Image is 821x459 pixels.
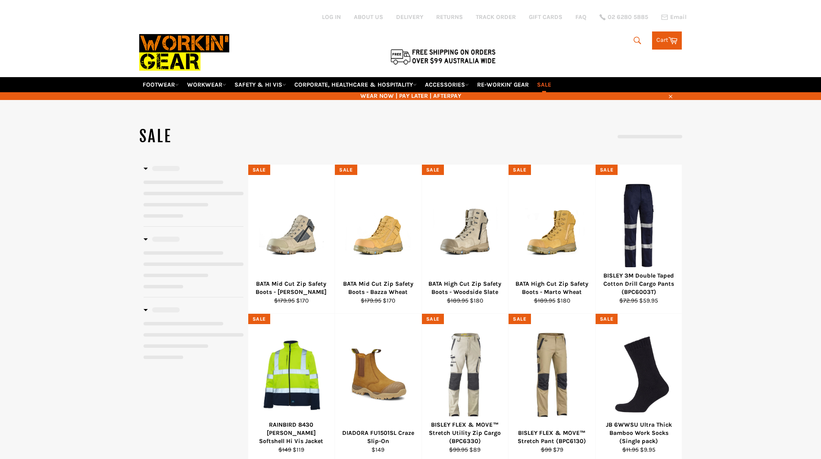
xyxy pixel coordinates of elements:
div: Sale [248,314,270,325]
a: ACCESSORIES [421,77,472,92]
img: Workin Gear leaders in Workwear, Safety Boots, PPE, Uniforms. Australia's No.1 in Workwear [139,28,229,77]
a: GIFT CARDS [529,13,562,21]
div: Sale [422,165,444,175]
div: Sale [596,314,618,325]
a: SAFETY & HI VIS [231,77,290,92]
span: 02 6280 5885 [608,14,648,20]
span: Email [670,14,687,20]
div: $170 [253,297,329,305]
a: RE-WORKIN' GEAR [474,77,532,92]
div: BATA Mid Cut Zip Safety Boots - [PERSON_NAME] [253,280,329,297]
img: BATA High Cut Zip Safety Boots - Marto Wheat - Workin' Gear [519,194,584,259]
img: JB 6WWSU Ultra Thick Bamboo Work Socks (Single pack) - Workin' Gear [606,335,671,415]
div: $9.95 [601,446,677,454]
a: BISLEY BPC6003T 3M Double Taped Cotton Drill Cargo Pants - Workin' Gear BISLEY 3M Double Taped Co... [595,165,682,314]
a: ABOUT US [354,13,383,21]
div: RAINBIRD 8430 [PERSON_NAME] Softshell Hi Vis Jacket [253,421,329,446]
div: $170 [340,297,416,305]
img: DIADORA FU1501SL Craze Slip-On - Workin' Gear [346,343,411,408]
img: RAINBIRD 8430 Landy Softshell Hi Vis Jacket - Workin' Gear [259,326,324,424]
a: DELIVERY [396,13,423,21]
img: BISLEY BPC6003T 3M Double Taped Cotton Drill Cargo Pants - Workin' Gear [606,183,671,269]
div: BISLEY FLEX & MOVE™ Stretch Utility Zip Cargo (BPC6330) [427,421,503,446]
div: Sale [509,165,531,175]
s: $189.95 [447,297,468,304]
div: BATA High Cut Zip Safety Boots - Woodside Slate [427,280,503,297]
h1: SALE [139,126,411,147]
a: SALE [534,77,555,92]
div: $59.95 [601,297,677,305]
img: BATA High Cut Zip Safety Boots - Woodside Slate - Workin' Gear [433,194,498,259]
a: RETURNS [436,13,463,21]
s: $11.95 [622,446,639,453]
div: $119 [253,446,329,454]
a: FOOTWEAR [139,77,182,92]
div: $180 [427,297,503,305]
a: Cart [652,31,682,50]
div: Sale [248,165,270,175]
img: Flat $9.95 shipping Australia wide [389,47,497,66]
div: Sale [596,165,618,175]
a: FAQ [575,13,587,21]
img: BISLEY FLEX & MOVE™ Stretch Pant (BPC6130) - Workin' Gear [519,332,584,418]
div: $89 [427,446,503,454]
a: WORKWEAR [184,77,230,92]
s: $99.95 [449,446,468,453]
span: WEAR NOW | PAY LATER | AFTERPAY [139,92,682,100]
a: BATA Mid Cut Zip Safety Boots - Roy Slate - Workin' Gear BATA Mid Cut Zip Safety Boots - [PERSON_... [248,165,335,314]
img: BISLEY FLEX & MOVE™ Stretch Utility Zip Cargo (BPC6330) - Workin' Gear [433,332,498,418]
img: BATA Mid Cut Zip Safety Boots - Roy Slate - Workin' Gear [259,194,324,259]
a: Log in [322,13,341,21]
img: BATA Mid Cut Zip Safety Boots - Bazza Wheat - Workin' Gear [346,194,411,259]
a: CORPORATE, HEALTHCARE & HOSPITALITY [291,77,420,92]
div: BISLEY 3M Double Taped Cotton Drill Cargo Pants (BPC6003T) [601,272,677,297]
s: $179.95 [274,297,295,304]
s: $179.95 [361,297,381,304]
a: 02 6280 5885 [599,14,648,20]
div: $79 [514,446,590,454]
a: BATA Mid Cut Zip Safety Boots - Bazza Wheat - Workin' Gear BATA Mid Cut Zip Safety Boots - Bazza ... [334,165,421,314]
div: $180 [514,297,590,305]
div: Sale [335,165,357,175]
s: $189.95 [534,297,556,304]
s: $72.95 [619,297,638,304]
a: Email [661,14,687,21]
div: BATA Mid Cut Zip Safety Boots - Bazza Wheat [340,280,416,297]
div: $149 [340,446,416,454]
s: $99 [541,446,552,453]
a: BATA High Cut Zip Safety Boots - Marto Wheat - Workin' Gear BATA High Cut Zip Safety Boots - Mart... [508,165,595,314]
a: TRACK ORDER [476,13,516,21]
div: DIADORA FU1501SL Craze Slip-On [340,429,416,446]
s: $149 [278,446,291,453]
div: BISLEY FLEX & MOVE™ Stretch Pant (BPC6130) [514,429,590,446]
a: BATA High Cut Zip Safety Boots - Woodside Slate - Workin' Gear BATA High Cut Zip Safety Boots - W... [421,165,509,314]
div: Sale [422,314,444,325]
div: BATA High Cut Zip Safety Boots - Marto Wheat [514,280,590,297]
div: Sale [509,314,531,325]
div: JB 6WWSU Ultra Thick Bamboo Work Socks (Single pack) [601,421,677,446]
